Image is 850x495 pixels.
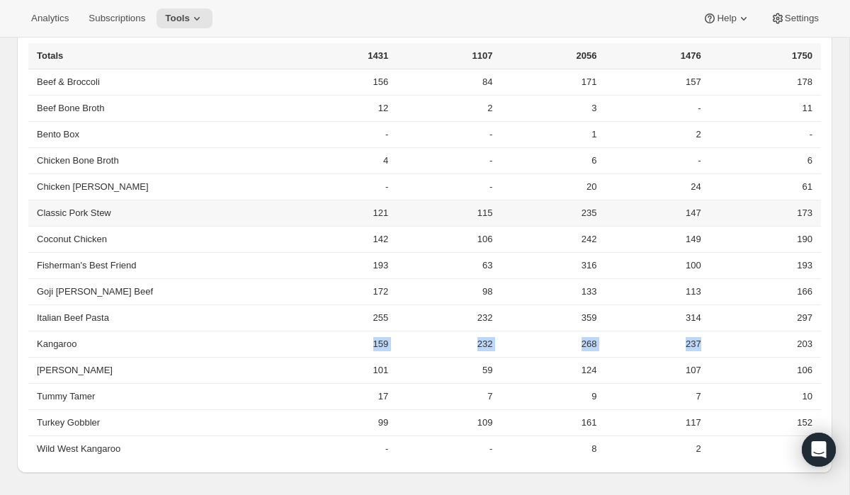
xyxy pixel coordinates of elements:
[705,436,821,462] td: 4
[497,357,601,383] td: 124
[288,278,392,305] td: 172
[705,121,821,147] td: -
[497,69,601,95] td: 171
[705,305,821,331] td: 297
[705,200,821,226] td: 173
[28,331,288,357] th: Kangaroo
[601,383,705,409] td: 7
[288,43,392,69] td: 1431
[288,436,392,462] td: -
[28,69,288,95] th: Beef & Broccoli
[288,305,392,331] td: 255
[705,147,821,173] td: 6
[497,200,601,226] td: 235
[497,409,601,436] td: 161
[497,383,601,409] td: 9
[23,8,77,28] button: Analytics
[601,409,705,436] td: 117
[601,331,705,357] td: 237
[601,305,705,331] td: 314
[497,43,601,69] td: 2056
[392,278,497,305] td: 98
[601,95,705,121] td: -
[802,433,836,467] div: Open Intercom Messenger
[705,95,821,121] td: 11
[288,147,392,173] td: 4
[705,226,821,252] td: 190
[288,357,392,383] td: 101
[601,436,705,462] td: 2
[392,357,497,383] td: 59
[497,147,601,173] td: 6
[392,436,497,462] td: -
[392,331,497,357] td: 232
[497,252,601,278] td: 316
[497,226,601,252] td: 242
[157,8,212,28] button: Tools
[497,278,601,305] td: 133
[497,305,601,331] td: 359
[497,331,601,357] td: 268
[392,121,497,147] td: -
[28,173,288,200] th: Chicken [PERSON_NAME]
[601,357,705,383] td: 107
[288,409,392,436] td: 99
[392,252,497,278] td: 63
[497,173,601,200] td: 20
[601,69,705,95] td: 157
[392,226,497,252] td: 106
[31,13,69,24] span: Analytics
[28,252,288,278] th: Fisherman's Best Friend
[694,8,759,28] button: Help
[28,383,288,409] th: Tummy Tamer
[762,8,827,28] button: Settings
[497,121,601,147] td: 1
[601,147,705,173] td: -
[28,278,288,305] th: Goji [PERSON_NAME] Beef
[28,436,288,462] th: Wild West Kangaroo
[705,278,821,305] td: 166
[288,200,392,226] td: 121
[392,173,497,200] td: -
[288,173,392,200] td: -
[288,252,392,278] td: 193
[601,43,705,69] td: 1476
[392,409,497,436] td: 109
[28,357,288,383] th: [PERSON_NAME]
[288,121,392,147] td: -
[288,331,392,357] td: 159
[288,383,392,409] td: 17
[392,69,497,95] td: 84
[705,383,821,409] td: 10
[497,95,601,121] td: 3
[28,200,288,226] th: Classic Pork Stew
[705,43,821,69] td: 1750
[705,69,821,95] td: 178
[601,226,705,252] td: 149
[165,13,190,24] span: Tools
[392,200,497,226] td: 115
[288,69,392,95] td: 156
[705,173,821,200] td: 61
[28,43,288,69] th: Totals
[288,226,392,252] td: 142
[80,8,154,28] button: Subscriptions
[28,409,288,436] th: Turkey Gobbler
[288,95,392,121] td: 12
[28,147,288,173] th: Chicken Bone Broth
[705,252,821,278] td: 193
[28,121,288,147] th: Bento Box
[28,95,288,121] th: Beef Bone Broth
[28,226,288,252] th: Coconut Chicken
[601,200,705,226] td: 147
[601,173,705,200] td: 24
[392,95,497,121] td: 2
[705,357,821,383] td: 106
[392,147,497,173] td: -
[28,305,288,331] th: Italian Beef Pasta
[601,278,705,305] td: 113
[392,43,497,69] td: 1107
[392,305,497,331] td: 232
[601,121,705,147] td: 2
[497,436,601,462] td: 8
